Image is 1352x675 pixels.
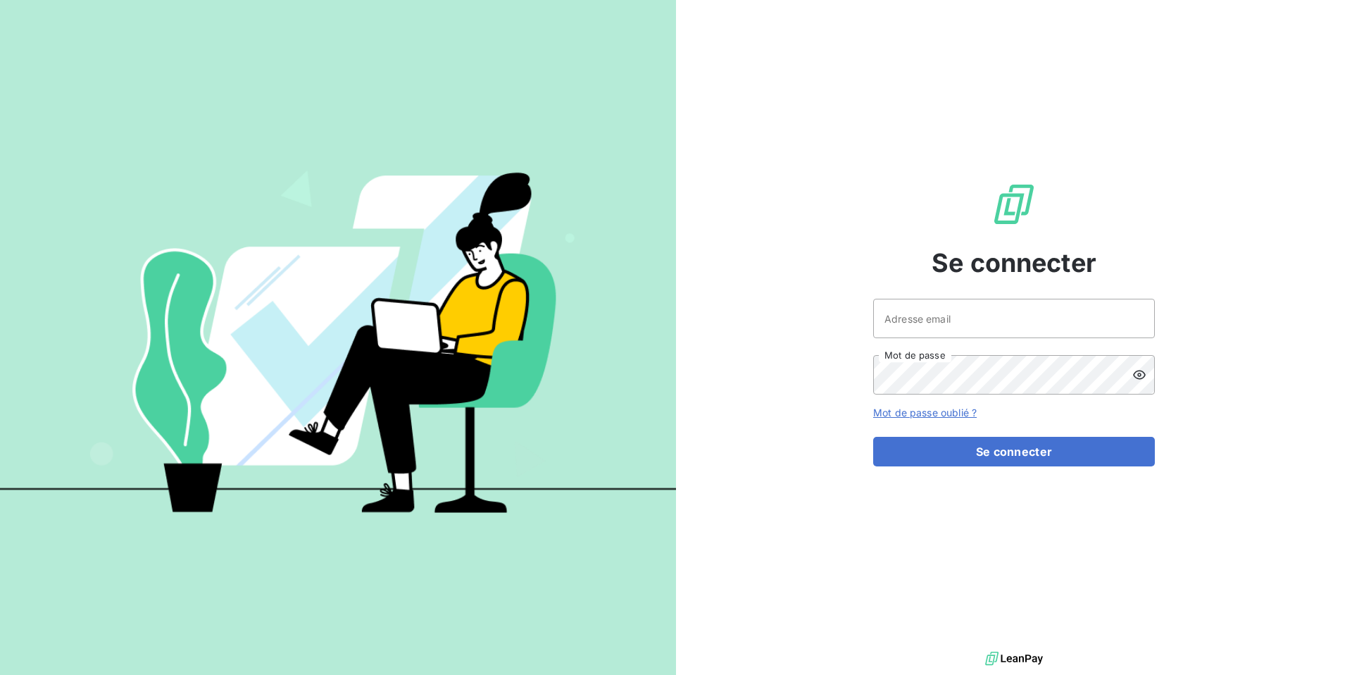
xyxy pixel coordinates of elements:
[873,407,977,419] a: Mot de passe oublié ?
[991,182,1037,227] img: Logo LeanPay
[873,299,1155,338] input: placeholder
[873,437,1155,466] button: Se connecter
[985,648,1043,669] img: logo
[932,244,1096,282] span: Se connecter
